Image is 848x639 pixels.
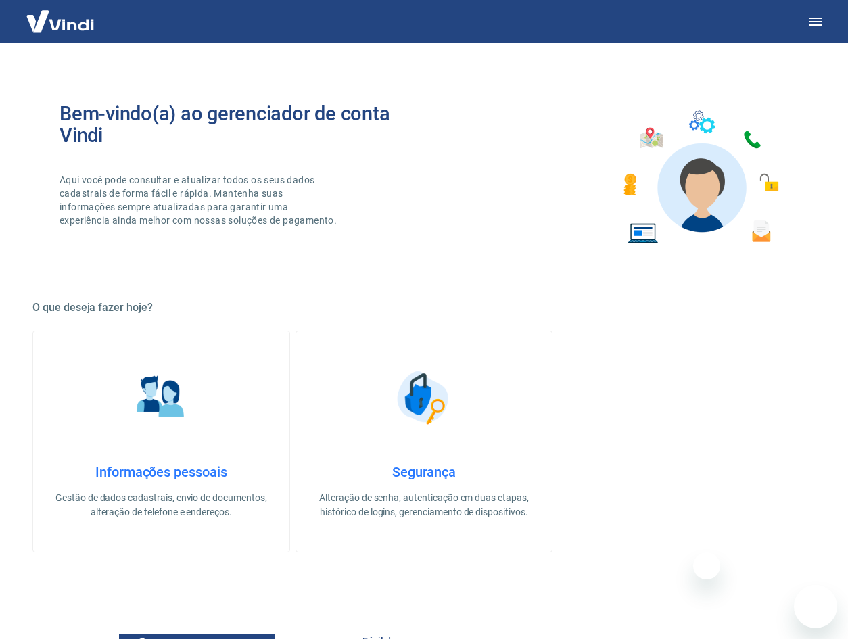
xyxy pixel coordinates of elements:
img: Vindi [16,1,104,42]
a: SegurançaSegurançaAlteração de senha, autenticação em duas etapas, histórico de logins, gerenciam... [296,331,553,552]
img: Informações pessoais [127,364,195,431]
h5: O que deseja fazer hoje? [32,301,816,314]
iframe: Fechar mensagem [693,552,720,579]
p: Gestão de dados cadastrais, envio de documentos, alteração de telefone e endereços. [55,491,268,519]
h4: Informações pessoais [55,464,268,480]
h4: Segurança [318,464,531,480]
img: Imagem de um avatar masculino com diversos icones exemplificando as funcionalidades do gerenciado... [611,103,788,252]
img: Segurança [390,364,458,431]
p: Alteração de senha, autenticação em duas etapas, histórico de logins, gerenciamento de dispositivos. [318,491,531,519]
h2: Bem-vindo(a) ao gerenciador de conta Vindi [60,103,424,146]
a: Informações pessoaisInformações pessoaisGestão de dados cadastrais, envio de documentos, alteraçã... [32,331,290,552]
p: Aqui você pode consultar e atualizar todos os seus dados cadastrais de forma fácil e rápida. Mant... [60,173,339,227]
iframe: Botão para abrir a janela de mensagens [794,585,837,628]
